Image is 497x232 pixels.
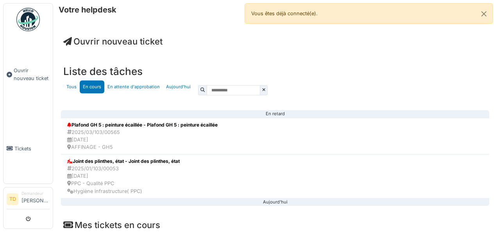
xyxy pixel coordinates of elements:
a: Tous [63,80,80,93]
h4: Mes tickets en cours [63,220,487,230]
div: Vous êtes déjà connecté(e). [245,3,493,24]
span: Ouvrir nouveau ticket [14,67,50,82]
a: Aujourd'hui [163,80,194,93]
div: 2025/01/103/00053 [DATE] PPC - Qualité PPC Hygiène infrastructure( PPC) [67,165,180,195]
a: Tickets [4,113,53,184]
a: Plafond GH 5 : peinture écaillée - Plafond GH 5 : peinture écaillée 2025/03/103/00565 [DATE] AFFI... [61,118,489,155]
a: En cours [80,80,104,93]
a: Ouvrir nouveau ticket [4,36,53,113]
div: Plafond GH 5 : peinture écaillée - Plafond GH 5 : peinture écaillée [67,121,218,128]
h6: Votre helpdesk [59,5,116,14]
div: Aujourd'hui [67,202,483,203]
div: Joint des plinthes, état - Joint des plinthes, état [67,158,180,165]
a: En attente d'approbation [104,80,163,93]
div: Demandeur [21,191,50,196]
a: TD Demandeur[PERSON_NAME] [7,191,50,209]
div: 2025/03/103/00565 [DATE] AFFINAGE - GH5 [67,128,218,151]
li: TD [7,193,18,205]
img: Badge_color-CXgf-gQk.svg [16,8,40,31]
span: Tickets [14,145,50,152]
a: Joint des plinthes, état - Joint des plinthes, état 2025/01/103/00053 [DATE] PPC - Qualité PPC Hy... [61,154,489,198]
a: Ouvrir nouveau ticket [63,36,163,46]
h3: Liste des tâches [63,65,487,77]
button: Close [475,4,493,24]
li: [PERSON_NAME] [21,191,50,207]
